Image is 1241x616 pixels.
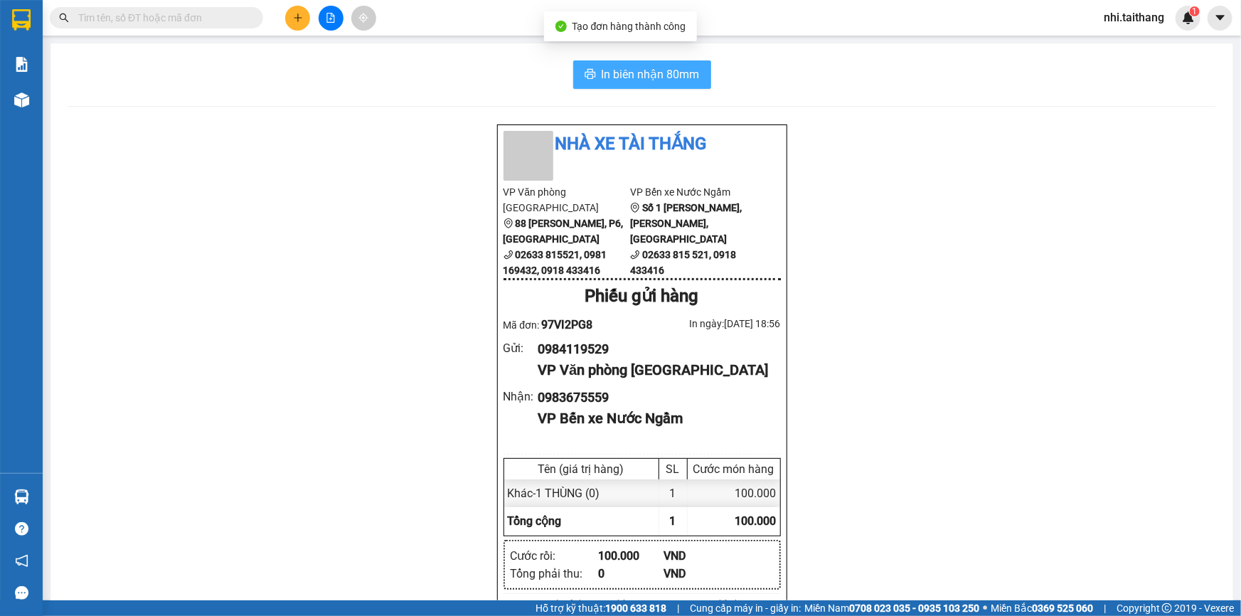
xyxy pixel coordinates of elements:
[59,13,69,23] span: search
[78,10,246,26] input: Tìm tên, số ĐT hoặc mã đơn
[1032,602,1093,614] strong: 0369 525 060
[1192,6,1197,16] span: 1
[572,21,686,32] span: Tạo đơn hàng thành công
[688,479,780,507] div: 100.000
[677,600,679,616] span: |
[555,21,567,32] span: check-circle
[630,202,742,245] b: Số 1 [PERSON_NAME], [PERSON_NAME], [GEOGRAPHIC_DATA]
[504,184,631,216] li: VP Văn phòng [GEOGRAPHIC_DATA]
[15,522,28,536] span: question-circle
[630,203,640,213] span: environment
[319,6,343,31] button: file-add
[98,77,189,108] li: VP Bến xe Nước Ngầm
[511,565,598,583] div: Tổng phải thu :
[691,462,777,476] div: Cước món hàng
[504,218,624,245] b: 88 [PERSON_NAME], P6, [GEOGRAPHIC_DATA]
[630,184,757,200] li: VP Bến xe Nước Ngầm
[538,339,769,359] div: 0984119529
[7,77,98,124] li: VP Văn phòng [GEOGRAPHIC_DATA]
[659,479,688,507] div: 1
[664,547,730,565] div: VND
[598,547,664,565] div: 100.000
[630,249,736,276] b: 02633 815 521, 0918 433416
[15,586,28,600] span: message
[690,600,801,616] span: Cung cấp máy in - giấy in:
[14,57,29,72] img: solution-icon
[1190,6,1200,16] sup: 1
[504,316,642,334] div: Mã đơn:
[1162,603,1172,613] span: copyright
[541,318,592,331] span: 97VI2PG8
[670,514,676,528] span: 1
[664,565,730,583] div: VND
[1214,11,1227,24] span: caret-down
[511,547,598,565] div: Cước rồi :
[573,60,711,89] button: printerIn biên nhận 80mm
[504,131,781,158] li: Nhà xe Tài Thắng
[538,408,769,430] div: VP Bến xe Nước Ngầm
[849,602,979,614] strong: 0708 023 035 - 0935 103 250
[504,339,538,357] div: Gửi :
[630,250,640,260] span: phone
[532,598,639,610] li: Người gửi hàng xác nhận
[1092,9,1176,26] span: nhi.taithang
[642,316,781,331] div: In ngày: [DATE] 18:56
[508,487,600,500] span: Khác - 1 THÙNG (0)
[804,600,979,616] span: Miền Nam
[605,602,666,614] strong: 1900 633 818
[585,68,596,82] span: printer
[504,218,513,228] span: environment
[735,514,777,528] span: 100.000
[285,6,310,31] button: plus
[504,283,781,310] div: Phiếu gửi hàng
[663,462,683,476] div: SL
[15,554,28,568] span: notification
[504,249,607,276] b: 02633 815521, 0981 169432, 0918 433416
[1182,11,1195,24] img: icon-new-feature
[673,598,781,610] li: NV nhận hàng
[12,9,31,31] img: logo-vxr
[983,605,987,611] span: ⚪️
[536,600,666,616] span: Hỗ trợ kỹ thuật:
[1104,600,1106,616] span: |
[538,359,769,381] div: VP Văn phòng [GEOGRAPHIC_DATA]
[508,462,655,476] div: Tên (giá trị hàng)
[1208,6,1232,31] button: caret-down
[14,92,29,107] img: warehouse-icon
[14,489,29,504] img: warehouse-icon
[504,388,538,405] div: Nhận :
[538,388,769,408] div: 0983675559
[991,600,1093,616] span: Miền Bắc
[326,13,336,23] span: file-add
[598,565,664,583] div: 0
[351,6,376,31] button: aim
[293,13,303,23] span: plus
[508,514,562,528] span: Tổng cộng
[7,7,206,60] li: Nhà xe Tài Thắng
[504,250,513,260] span: phone
[602,65,700,83] span: In biên nhận 80mm
[358,13,368,23] span: aim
